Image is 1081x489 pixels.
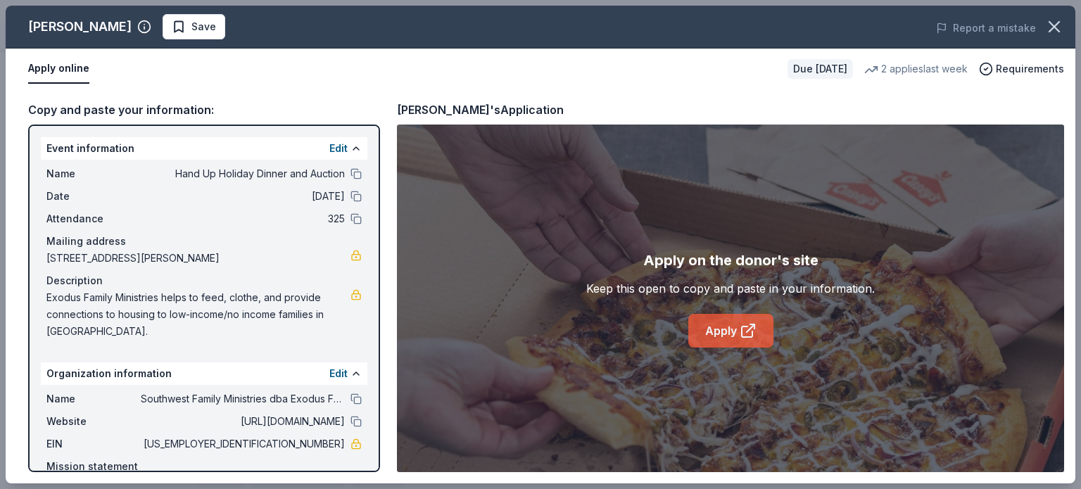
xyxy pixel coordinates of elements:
div: Copy and paste your information: [28,101,380,119]
div: Keep this open to copy and paste in your information. [586,280,875,297]
span: [US_EMPLOYER_IDENTIFICATION_NUMBER] [141,436,345,452]
span: Exodus Family Ministries helps to feed, clothe, and provide connections to housing to low-income/... [46,289,350,340]
button: Apply online [28,54,89,84]
span: Southwest Family Ministries dba Exodus Family Ministries [141,390,345,407]
span: Hand Up Holiday Dinner and Auction [141,165,345,182]
div: 2 applies last week [864,61,968,77]
button: Report a mistake [936,20,1036,37]
button: Edit [329,365,348,382]
span: Website [46,413,141,430]
span: Requirements [996,61,1064,77]
span: [URL][DOMAIN_NAME] [141,413,345,430]
div: Organization information [41,362,367,385]
span: Name [46,165,141,182]
div: Apply on the donor's site [643,249,818,272]
span: Attendance [46,210,141,227]
div: Due [DATE] [788,59,853,79]
span: [DATE] [141,188,345,205]
div: Mailing address [46,233,362,250]
span: 325 [141,210,345,227]
a: Apply [688,314,773,348]
button: Save [163,14,225,39]
div: Mission statement [46,458,362,475]
div: Description [46,272,362,289]
div: [PERSON_NAME]'s Application [397,101,564,119]
button: Requirements [979,61,1064,77]
span: [STREET_ADDRESS][PERSON_NAME] [46,250,350,267]
div: [PERSON_NAME] [28,15,132,38]
span: Save [191,18,216,35]
div: Event information [41,137,367,160]
span: EIN [46,436,141,452]
span: Name [46,390,141,407]
span: Date [46,188,141,205]
button: Edit [329,140,348,157]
